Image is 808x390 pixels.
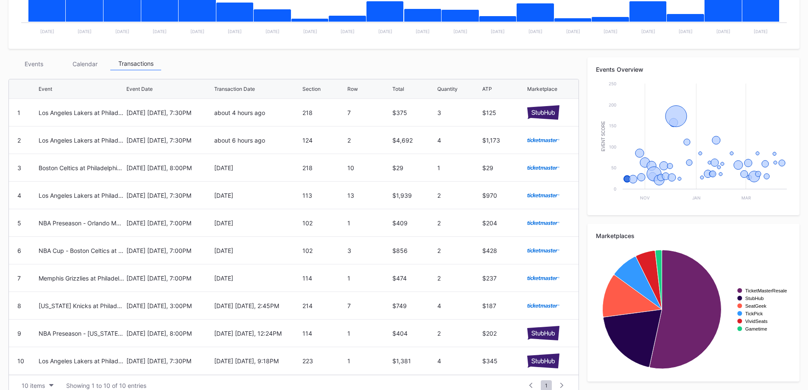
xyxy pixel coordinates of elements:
[609,144,616,149] text: 100
[527,193,559,197] img: ticketmaster.svg
[126,357,212,365] div: [DATE] [DATE], 7:30PM
[40,29,54,34] text: [DATE]
[527,86,557,92] div: Marketplace
[482,192,525,199] div: $970
[392,192,435,199] div: $1,939
[214,164,300,171] div: [DATE]
[17,247,21,254] div: 6
[596,246,791,373] svg: Chart title
[614,186,616,191] text: 0
[392,137,435,144] div: $4,692
[39,357,124,365] div: Los Angeles Lakers at Philadelphia 76ers
[528,29,542,34] text: [DATE]
[745,303,766,309] text: SeatGeek
[66,382,146,389] div: Showing 1 to 10 of 10 entries
[745,296,764,301] text: StubHub
[8,57,59,70] div: Events
[527,326,559,340] img: stubHub.svg
[228,29,242,34] text: [DATE]
[302,192,345,199] div: 113
[347,357,390,365] div: 1
[596,79,791,207] svg: Chart title
[527,276,559,280] img: ticketmaster.svg
[527,105,559,120] img: stubHub.svg
[437,357,480,365] div: 4
[126,302,212,309] div: [DATE] [DATE], 3:00PM
[347,275,390,282] div: 1
[745,288,787,293] text: TicketMasterResale
[214,86,255,92] div: Transaction Date
[126,109,212,116] div: [DATE] [DATE], 7:30PM
[347,330,390,337] div: 1
[39,275,124,282] div: Memphis Grizzlies at Philadelphia 76ers
[347,302,390,309] div: 7
[126,275,212,282] div: [DATE] [DATE], 7:00PM
[214,275,300,282] div: [DATE]
[491,29,505,34] text: [DATE]
[17,357,24,365] div: 10
[302,219,345,227] div: 102
[22,382,45,389] div: 10 items
[347,137,390,144] div: 2
[302,109,345,116] div: 218
[482,275,525,282] div: $237
[126,219,212,227] div: [DATE] [DATE], 7:00PM
[392,247,435,254] div: $856
[214,219,300,227] div: [DATE]
[17,192,21,199] div: 4
[604,29,618,34] text: [DATE]
[527,221,559,225] img: ticketmaster.svg
[482,109,525,116] div: $125
[110,57,161,70] div: Transactions
[126,192,212,199] div: [DATE] [DATE], 7:30PM
[347,219,390,227] div: 1
[392,275,435,282] div: $474
[341,29,355,34] text: [DATE]
[482,219,525,227] div: $204
[17,137,21,144] div: 2
[437,302,480,309] div: 4
[527,166,559,170] img: ticketmaster.svg
[392,109,435,116] div: $375
[392,330,435,337] div: $404
[126,247,212,254] div: [DATE] [DATE], 7:00PM
[302,137,345,144] div: 124
[126,137,212,144] div: [DATE] [DATE], 7:30PM
[527,354,559,368] img: stubHub.svg
[437,192,480,199] div: 2
[78,29,92,34] text: [DATE]
[527,248,559,253] img: ticketmaster.svg
[39,86,52,92] div: Event
[302,247,345,254] div: 102
[17,219,21,227] div: 5
[641,29,655,34] text: [DATE]
[482,302,525,309] div: $187
[596,66,791,73] div: Events Overview
[302,330,345,337] div: 114
[437,86,458,92] div: Quantity
[609,123,616,128] text: 150
[482,86,492,92] div: ATP
[347,192,390,199] div: 13
[437,247,480,254] div: 2
[115,29,129,34] text: [DATE]
[745,311,763,316] text: TickPick
[453,29,467,34] text: [DATE]
[392,164,435,171] div: $29
[214,137,300,144] div: about 6 hours ago
[214,109,300,116] div: about 4 hours ago
[596,232,791,239] div: Marketplaces
[392,86,404,92] div: Total
[347,86,358,92] div: Row
[17,109,20,116] div: 1
[609,102,616,107] text: 200
[17,164,21,171] div: 3
[437,219,480,227] div: 2
[482,164,525,171] div: $29
[126,330,212,337] div: [DATE] [DATE], 8:00PM
[392,357,435,365] div: $1,381
[741,195,751,200] text: Mar
[482,330,525,337] div: $202
[347,164,390,171] div: 10
[679,29,693,34] text: [DATE]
